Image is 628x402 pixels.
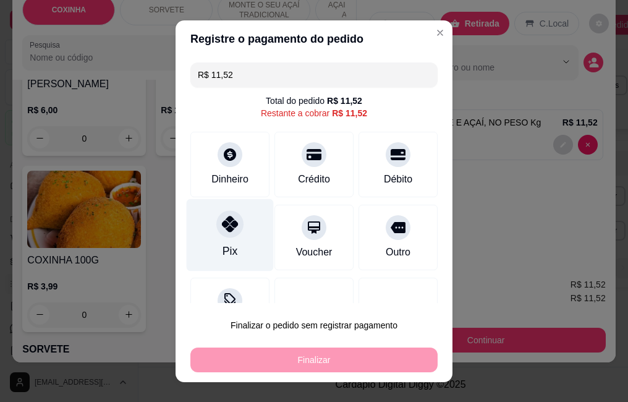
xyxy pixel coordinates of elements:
[430,23,450,43] button: Close
[386,245,410,260] div: Outro
[384,172,412,187] div: Débito
[211,172,248,187] div: Dinheiro
[327,95,362,107] div: R$ 11,52
[176,20,452,58] header: Registre o pagamento do pedido
[296,245,333,260] div: Voucher
[190,313,438,338] button: Finalizar o pedido sem registrar pagamento
[332,107,367,119] div: R$ 11,52
[298,172,330,187] div: Crédito
[223,243,237,259] div: Pix
[198,62,430,87] input: Ex.: hambúrguer de cordeiro
[261,107,367,119] div: Restante a cobrar
[266,95,362,107] div: Total do pedido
